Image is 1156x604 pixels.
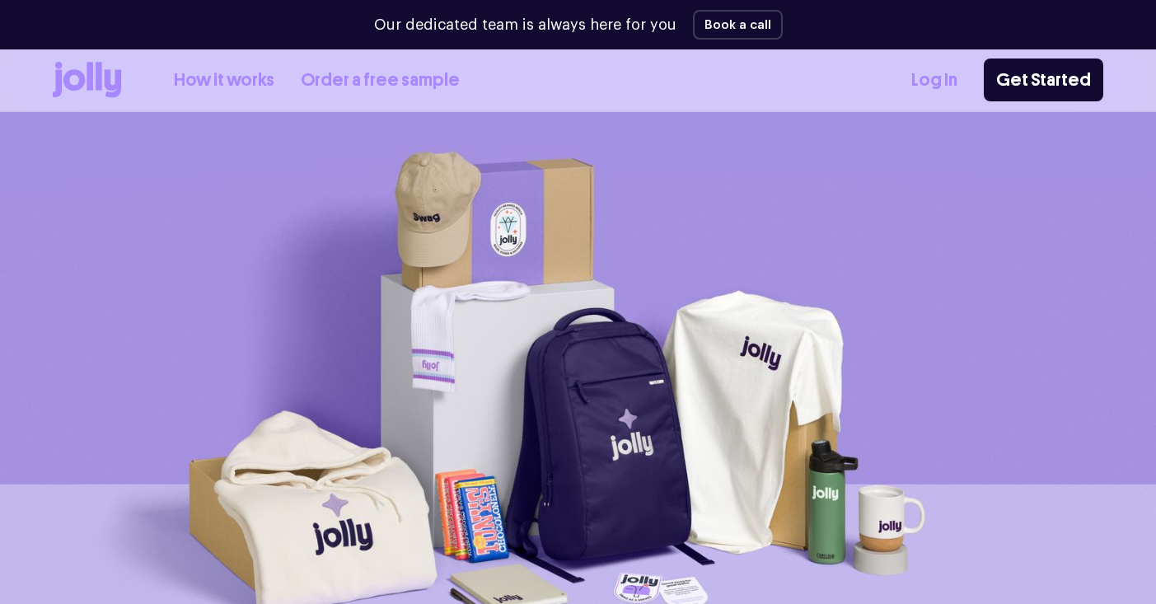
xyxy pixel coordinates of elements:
[911,67,957,94] a: Log In
[301,67,460,94] a: Order a free sample
[984,59,1103,101] a: Get Started
[374,14,676,36] p: Our dedicated team is always here for you
[693,10,783,40] button: Book a call
[174,67,274,94] a: How it works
